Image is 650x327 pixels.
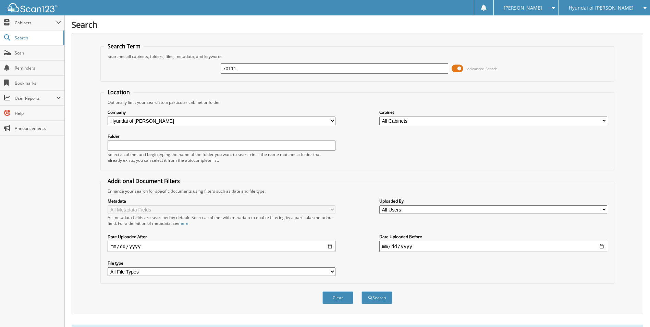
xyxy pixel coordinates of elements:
[108,215,335,226] div: All metadata fields are searched by default. Select a cabinet with metadata to enable filtering b...
[379,198,607,204] label: Uploaded By
[104,99,610,105] div: Optionally limit your search to a particular cabinet or folder
[108,109,335,115] label: Company
[467,66,498,71] span: Advanced Search
[15,125,61,131] span: Announcements
[104,177,183,185] legend: Additional Document Filters
[379,109,607,115] label: Cabinet
[15,50,61,56] span: Scan
[322,291,353,304] button: Clear
[108,241,335,252] input: start
[104,43,144,50] legend: Search Term
[15,80,61,86] span: Bookmarks
[180,220,188,226] a: here
[104,88,133,96] legend: Location
[15,65,61,71] span: Reminders
[15,20,56,26] span: Cabinets
[104,53,610,59] div: Searches all cabinets, folders, files, metadata, and keywords
[361,291,392,304] button: Search
[108,152,335,163] div: Select a cabinet and begin typing the name of the folder you want to search in. If the name match...
[72,19,643,30] h1: Search
[108,234,335,240] label: Date Uploaded After
[108,260,335,266] label: File type
[108,198,335,204] label: Metadata
[15,110,61,116] span: Help
[379,241,607,252] input: end
[569,6,634,10] span: Hyundai of [PERSON_NAME]
[15,95,56,101] span: User Reports
[15,35,60,41] span: Search
[379,234,607,240] label: Date Uploaded Before
[108,133,335,139] label: Folder
[504,6,542,10] span: [PERSON_NAME]
[7,3,58,12] img: scan123-logo-white.svg
[104,188,610,194] div: Enhance your search for specific documents using filters such as date and file type.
